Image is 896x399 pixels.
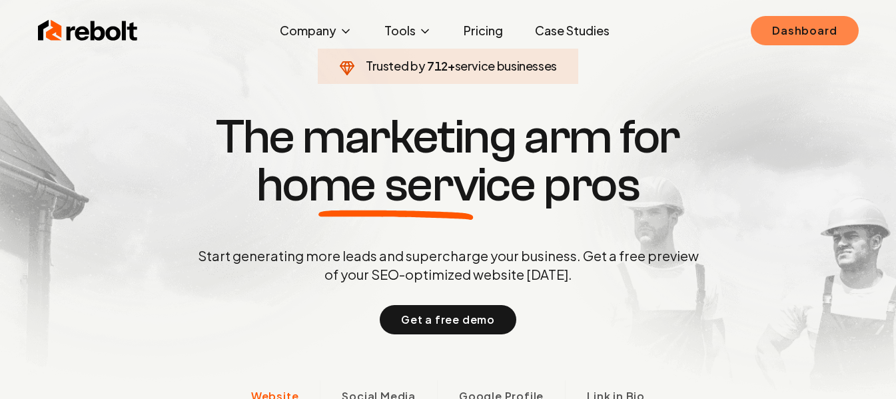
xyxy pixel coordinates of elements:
span: service businesses [455,58,558,73]
span: Trusted by [366,58,425,73]
a: Dashboard [751,16,858,45]
p: Start generating more leads and supercharge your business. Get a free preview of your SEO-optimiz... [195,246,701,284]
h1: The marketing arm for pros [129,113,768,209]
span: home service [256,161,536,209]
button: Get a free demo [380,305,516,334]
button: Company [269,17,363,44]
button: Tools [374,17,442,44]
a: Pricing [453,17,514,44]
span: 712 [427,57,448,75]
img: Rebolt Logo [38,17,138,44]
span: + [448,58,455,73]
a: Case Studies [524,17,620,44]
